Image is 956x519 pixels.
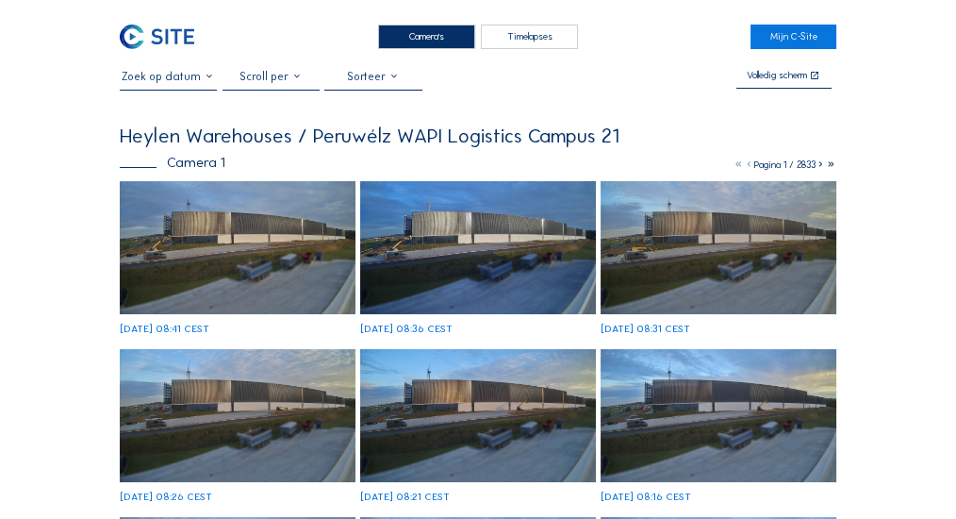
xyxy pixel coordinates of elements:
div: Camera's [378,25,475,50]
a: Mijn C-Site [750,25,836,50]
div: [DATE] 08:16 CEST [601,493,691,503]
div: Volledig scherm [747,71,807,82]
img: image_53618805 [120,181,355,314]
div: [DATE] 08:21 CEST [360,493,450,503]
img: C-SITE Logo [120,25,195,50]
div: [DATE] 08:26 CEST [120,493,212,503]
div: [DATE] 08:31 CEST [601,325,690,335]
div: Timelapses [481,25,578,50]
a: C-SITE Logo [120,25,206,50]
div: [DATE] 08:41 CEST [120,325,209,335]
div: Camera 1 [120,156,226,170]
input: Zoek op datum 󰅀 [120,70,217,83]
img: image_53618386 [120,349,355,482]
img: image_53618528 [601,181,836,314]
img: image_53618665 [360,181,596,314]
span: Pagina 1 / 2833 [754,159,816,171]
div: [DATE] 08:36 CEST [360,325,453,335]
img: image_53618251 [360,349,596,482]
img: image_53618114 [601,349,836,482]
div: Heylen Warehouses / Peruwélz WAPI Logistics Campus 21 [120,126,619,146]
